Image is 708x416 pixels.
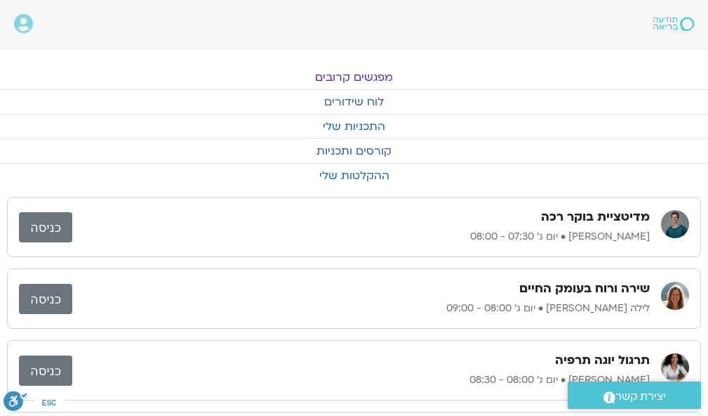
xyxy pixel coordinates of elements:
span: יצירת קשר [615,387,666,406]
h3: מדיטציית בוקר רכה [541,209,650,226]
img: אורי דאובר [661,210,689,238]
img: ענת קדר [661,353,689,382]
h3: שירה ורוח בעומק החיים [519,280,650,297]
a: כניסה [19,284,72,314]
p: [PERSON_NAME] • יום ג׳ 08:00 - 08:30 [72,372,650,389]
img: לילה קמחי [661,282,689,310]
h3: תרגול יוגה תרפיה [555,352,650,369]
a: יצירת קשר [568,382,701,409]
a: כניסה [19,212,72,242]
a: כניסה [19,356,72,386]
p: [PERSON_NAME] • יום ג׳ 07:30 - 08:00 [72,228,650,245]
p: לילה [PERSON_NAME] • יום ג׳ 08:00 - 09:00 [72,300,650,317]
